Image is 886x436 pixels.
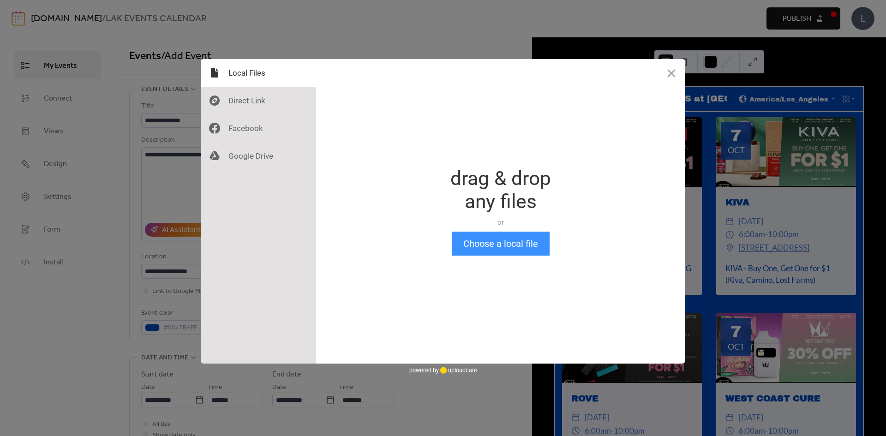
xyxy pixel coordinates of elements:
[450,167,551,213] div: drag & drop any files
[409,364,477,377] div: powered by
[201,114,316,142] div: Facebook
[439,367,477,374] a: uploadcare
[450,218,551,227] div: or
[201,59,316,87] div: Local Files
[201,142,316,170] div: Google Drive
[658,59,685,87] button: Close
[201,87,316,114] div: Direct Link
[452,232,550,256] button: Choose a local file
